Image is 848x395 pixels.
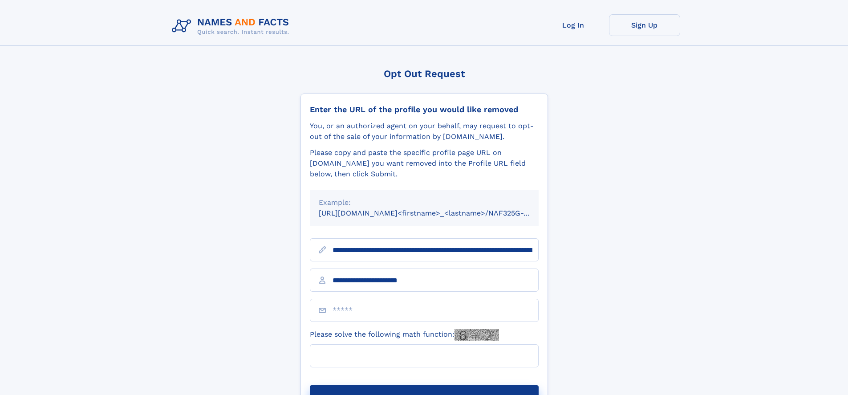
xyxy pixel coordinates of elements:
[609,14,680,36] a: Sign Up
[300,68,548,79] div: Opt Out Request
[319,197,530,208] div: Example:
[538,14,609,36] a: Log In
[168,14,296,38] img: Logo Names and Facts
[310,329,499,341] label: Please solve the following math function:
[319,209,556,217] small: [URL][DOMAIN_NAME]<firstname>_<lastname>/NAF325G-xxxxxxxx
[310,105,539,114] div: Enter the URL of the profile you would like removed
[310,121,539,142] div: You, or an authorized agent on your behalf, may request to opt-out of the sale of your informatio...
[310,147,539,179] div: Please copy and paste the specific profile page URL on [DOMAIN_NAME] you want removed into the Pr...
